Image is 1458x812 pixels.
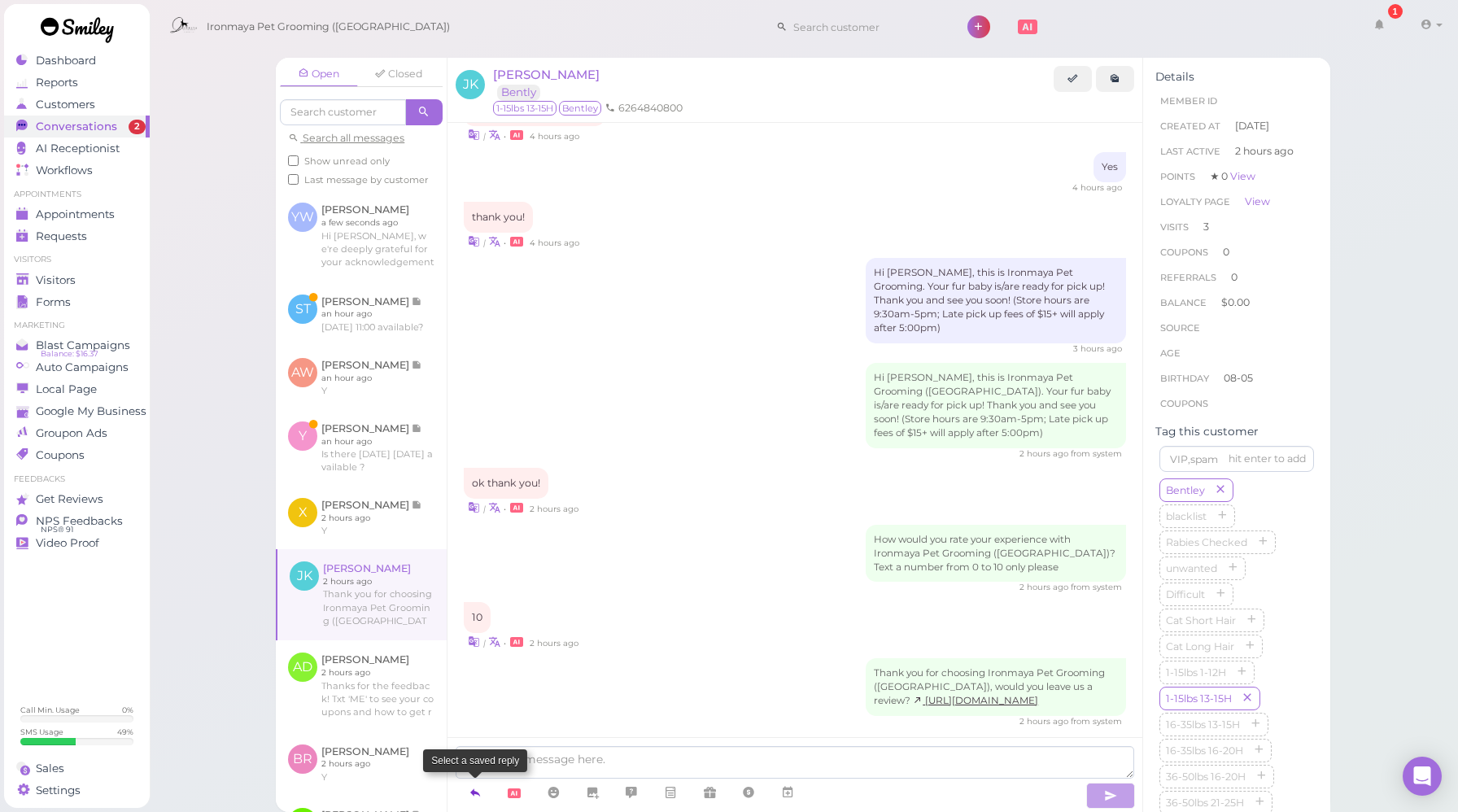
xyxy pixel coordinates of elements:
span: Dashboard [36,54,96,68]
div: How would you rate your experience with Ironmaya Pet Grooming ([GEOGRAPHIC_DATA])? Text a number ... [866,525,1126,583]
a: Open [280,62,358,87]
a: Visitors [4,269,150,291]
span: Forms [36,295,71,309]
li: Feedbacks [4,474,150,485]
div: SMS Usage [20,727,63,737]
span: age [1160,347,1181,359]
span: 09/12/2025 03:40pm [1019,448,1071,459]
span: unwanted [1163,562,1220,574]
span: 09/12/2025 03:40pm [530,504,578,514]
span: Visits [1160,221,1189,233]
input: Last message by customer [288,174,299,185]
li: 0 [1155,264,1318,290]
div: • [464,233,1126,250]
span: 09/12/2025 02:26pm [1072,182,1122,193]
span: NPS Feedbacks [36,514,123,528]
li: Appointments [4,189,150,200]
span: JK [456,70,485,99]
li: Visitors [4,254,150,265]
span: Points [1160,171,1195,182]
span: Show unread only [304,155,390,167]
div: • [464,633,1126,650]
span: Reports [36,76,78,89]
a: Customers [4,94,150,116]
span: from system [1071,448,1122,459]
span: Groupon Ads [36,426,107,440]
a: Sales [4,757,150,779]
span: Appointments [36,207,115,221]
div: Open Intercom Messenger [1403,757,1442,796]
span: Get Reviews [36,492,103,506]
div: Hi [PERSON_NAME], this is Ironmaya Pet Grooming ([GEOGRAPHIC_DATA]). Your fur baby is/are ready f... [866,363,1126,448]
a: NPS Feedbacks NPS® 91 [4,510,150,532]
span: 2 [129,120,146,134]
input: Search customer [280,99,406,125]
span: 36-50lbs 21-25H [1163,797,1247,809]
span: Last message by customer [304,174,429,186]
span: Coupons [36,448,85,462]
i: | [483,131,486,142]
div: Thank you for choosing Ironmaya Pet Grooming ([GEOGRAPHIC_DATA]), would you leave us a review? [866,658,1126,716]
span: Sales [36,762,64,775]
div: Yes [1093,152,1126,182]
span: ★ 0 [1210,170,1255,182]
span: 09/12/2025 03:36pm [1073,343,1122,354]
a: Workflows [4,159,150,181]
span: Cat Short Hair [1163,614,1239,626]
span: blacklist [1163,510,1210,522]
span: Balance [1160,297,1209,308]
span: 09/12/2025 02:31pm [530,238,579,248]
span: Ironmaya Pet Grooming ([GEOGRAPHIC_DATA]) [207,4,450,50]
span: 1-15lbs 13-15H [1163,692,1235,705]
span: Loyalty page [1160,196,1230,207]
span: Coupons [1160,398,1208,409]
a: Reports [4,72,150,94]
div: • [464,499,1126,516]
div: Details [1155,70,1318,84]
a: Auto Campaigns [4,356,150,378]
input: Show unread only [288,155,299,166]
a: Closed [360,62,438,86]
span: Workflows [36,164,93,177]
span: Customers [36,98,95,111]
span: 1-15lbs 1-12H [1163,666,1229,679]
div: • [464,126,1126,143]
span: from system [1071,582,1122,592]
a: Requests [4,225,150,247]
span: Difficult [1163,588,1208,600]
i: | [483,638,486,648]
a: Dashboard [4,50,150,72]
li: 6264840800 [601,101,687,116]
div: ok thank you! [464,468,548,499]
span: NPS® 91 [41,523,73,536]
span: Google My Business [36,404,146,418]
span: Bentley [559,101,601,116]
a: [URL][DOMAIN_NAME] [913,695,1038,706]
a: View [1245,195,1270,207]
span: 16-35lbs 16-20H [1163,744,1246,757]
a: Coupons [4,444,150,466]
a: AI Receptionist [4,138,150,159]
span: 09/12/2025 04:02pm [1019,716,1071,727]
input: Search customer [788,14,945,40]
span: Conversations [36,120,117,133]
a: [PERSON_NAME] Bently [493,67,600,99]
a: Bently [497,85,540,100]
a: Forms [4,291,150,313]
i: | [483,238,486,248]
span: Created At [1160,120,1220,132]
span: Settings [36,784,81,797]
a: Conversations 2 [4,116,150,138]
div: hit enter to add [1229,452,1306,466]
div: 0 % [122,705,133,715]
li: 08-05 [1155,365,1318,391]
span: Blast Campaigns [36,338,130,352]
i: | [483,504,486,514]
span: Last Active [1160,146,1220,157]
a: Google My Business [4,400,150,422]
span: Member ID [1160,95,1217,107]
span: Source [1160,322,1200,334]
span: Rabies Checked [1163,536,1251,548]
span: 2 hours ago [1235,144,1294,159]
div: 1 [1388,4,1403,19]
